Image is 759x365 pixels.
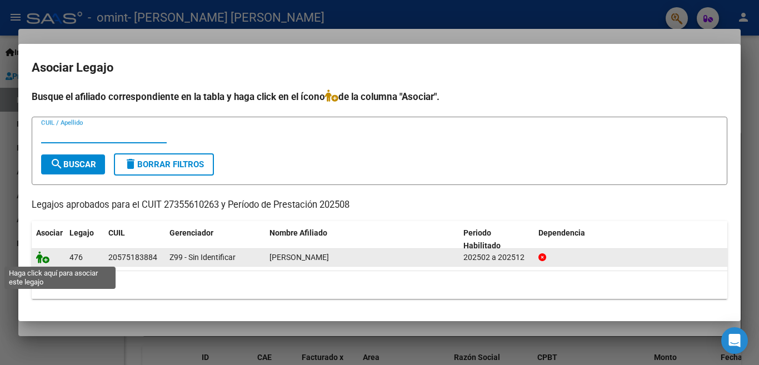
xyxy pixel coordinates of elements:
mat-icon: search [50,157,63,171]
span: Legajo [69,228,94,237]
span: Z99 - Sin Identificar [169,253,236,262]
div: 1 registros [32,271,727,299]
mat-icon: delete [124,157,137,171]
div: 20575183884 [108,251,157,264]
datatable-header-cell: Dependencia [534,221,728,258]
span: ROMERO SEBASTIAN URIEL [269,253,329,262]
span: Borrar Filtros [124,159,204,169]
h4: Busque el afiliado correspondiente en la tabla y haga click en el ícono de la columna "Asociar". [32,89,727,104]
button: Borrar Filtros [114,153,214,176]
datatable-header-cell: Periodo Habilitado [459,221,534,258]
span: Dependencia [538,228,585,237]
datatable-header-cell: Asociar [32,221,65,258]
span: 476 [69,253,83,262]
span: Periodo Habilitado [463,228,501,250]
datatable-header-cell: Gerenciador [165,221,265,258]
button: Buscar [41,154,105,174]
div: Open Intercom Messenger [721,327,748,354]
span: Nombre Afiliado [269,228,327,237]
span: CUIL [108,228,125,237]
datatable-header-cell: Nombre Afiliado [265,221,459,258]
div: 202502 a 202512 [463,251,530,264]
datatable-header-cell: CUIL [104,221,165,258]
p: Legajos aprobados para el CUIT 27355610263 y Período de Prestación 202508 [32,198,727,212]
datatable-header-cell: Legajo [65,221,104,258]
span: Asociar [36,228,63,237]
span: Gerenciador [169,228,213,237]
span: Buscar [50,159,96,169]
h2: Asociar Legajo [32,57,727,78]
